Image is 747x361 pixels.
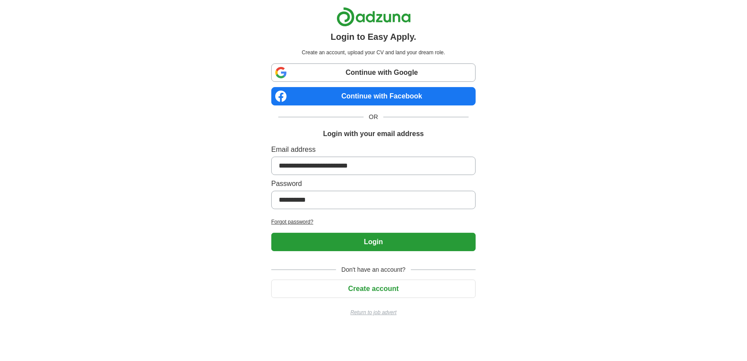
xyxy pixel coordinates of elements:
[271,144,476,155] label: Email address
[337,7,411,27] img: Adzuna logo
[364,112,383,122] span: OR
[271,308,476,316] a: Return to job advert
[273,49,474,56] p: Create an account, upload your CV and land your dream role.
[271,87,476,105] a: Continue with Facebook
[271,280,476,298] button: Create account
[271,63,476,82] a: Continue with Google
[331,30,417,43] h1: Login to Easy Apply.
[271,233,476,251] button: Login
[336,265,411,274] span: Don't have an account?
[271,218,476,226] a: Forgot password?
[323,129,424,139] h1: Login with your email address
[271,179,476,189] label: Password
[271,285,476,292] a: Create account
